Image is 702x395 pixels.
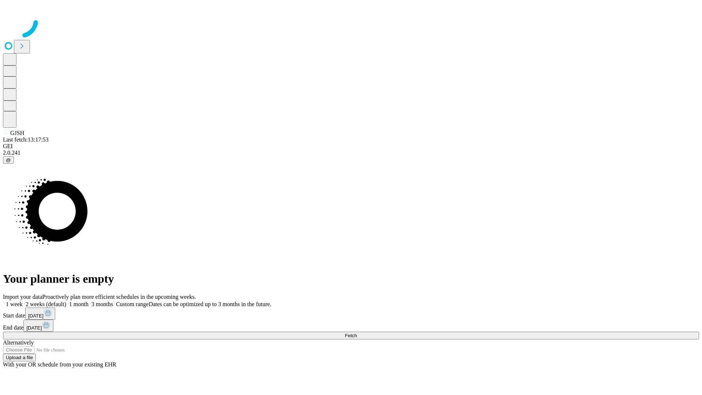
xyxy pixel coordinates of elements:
[69,301,88,307] span: 1 month
[25,308,55,320] button: [DATE]
[149,301,271,307] span: Dates can be optimized up to 3 months in the future.
[345,333,357,338] span: Fetch
[3,272,699,286] h1: Your planner is empty
[3,339,34,346] span: Alternatively
[3,143,699,150] div: GEI
[6,157,11,163] span: @
[26,325,42,331] span: [DATE]
[10,130,24,136] span: GJSH
[116,301,148,307] span: Custom range
[3,150,699,156] div: 2.0.241
[3,361,116,368] span: With your OR schedule from your existing EHR
[26,301,66,307] span: 2 weeks (default)
[91,301,113,307] span: 3 months
[3,332,699,339] button: Fetch
[42,294,196,300] span: Proactively plan more efficient schedules in the upcoming weeks.
[6,301,23,307] span: 1 week
[23,320,53,332] button: [DATE]
[3,308,699,320] div: Start date
[28,313,44,319] span: [DATE]
[3,354,36,361] button: Upload a file
[3,294,42,300] span: Import your data
[3,156,14,164] button: @
[3,320,699,332] div: End date
[3,136,49,143] span: Last fetch: 13:17:53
